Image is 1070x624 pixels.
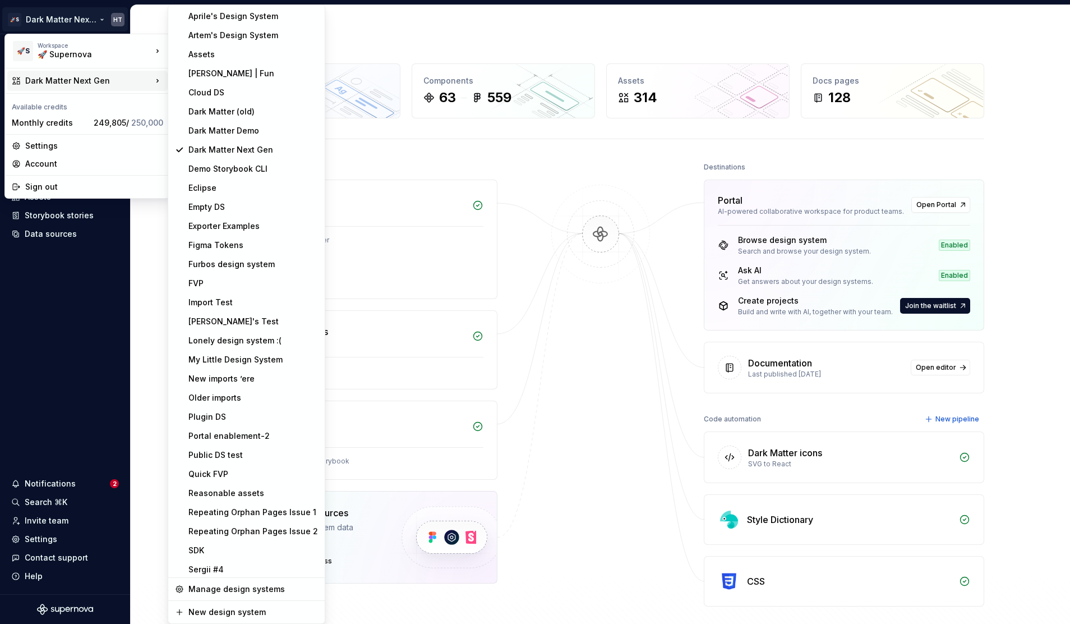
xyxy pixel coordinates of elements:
[188,240,318,251] div: Figma Tokens
[25,181,163,192] div: Sign out
[13,41,33,61] div: 🚀S
[188,392,318,403] div: Older imports
[188,221,318,232] div: Exporter Examples
[188,411,318,423] div: Plugin DS
[188,607,318,618] div: New design system
[188,125,318,136] div: Dark Matter Demo
[188,526,318,537] div: Repeating Orphan Pages Issue 2
[188,316,318,327] div: [PERSON_NAME]'s Test
[188,564,318,575] div: Sergii #4
[131,118,163,127] span: 250,000
[188,335,318,346] div: Lonely design system :(
[94,118,163,127] span: 249,805 /
[188,201,318,213] div: Empty DS
[188,259,318,270] div: Furbos design system
[25,75,152,86] div: Dark Matter Next Gen
[188,488,318,499] div: Reasonable assets
[188,354,318,365] div: My Little Design System
[7,96,168,114] div: Available credits
[188,49,318,60] div: Assets
[188,87,318,98] div: Cloud DS
[188,469,318,480] div: Quick FVP
[12,117,89,129] div: Monthly credits
[38,42,152,49] div: Workspace
[188,144,318,155] div: Dark Matter Next Gen
[188,449,318,461] div: Public DS test
[188,68,318,79] div: [PERSON_NAME] | Fun
[188,106,318,117] div: Dark Matter (old)
[188,545,318,556] div: SDK
[188,430,318,442] div: Portal enablement-2
[188,11,318,22] div: Aprile's Design System
[188,30,318,41] div: Artem's Design System
[38,49,133,60] div: 🚀 Supernova
[188,278,318,289] div: FVP
[25,140,163,152] div: Settings
[188,507,318,518] div: Repeating Orphan Pages Issue 1
[188,584,318,595] div: Manage design systems
[25,158,163,169] div: Account
[188,297,318,308] div: Import Test
[188,373,318,384] div: New imports ’ere
[188,182,318,194] div: Eclipse
[188,163,318,175] div: Demo Storybook CLI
